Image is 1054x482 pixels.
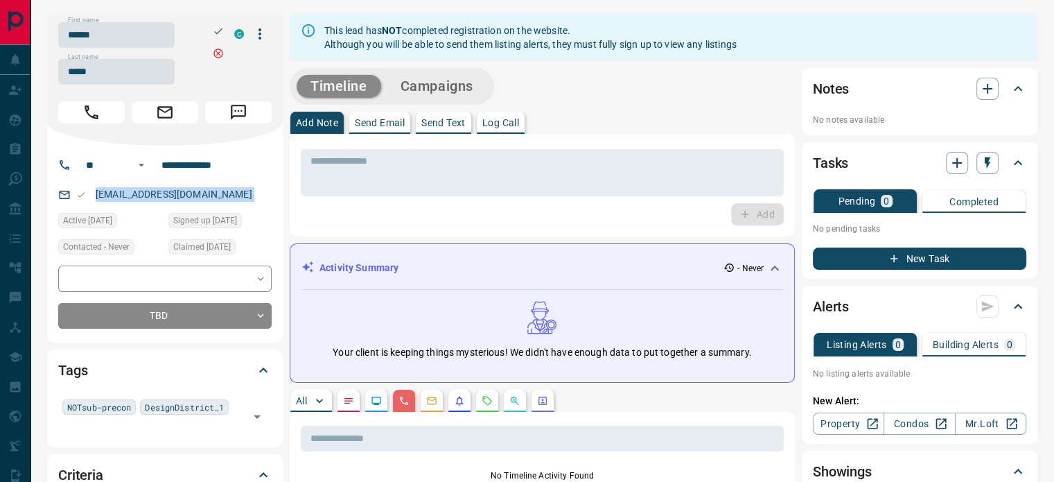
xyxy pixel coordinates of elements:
svg: Emails [426,395,437,406]
p: No pending tasks [813,218,1026,239]
svg: Listing Alerts [454,395,465,406]
span: Contacted - Never [63,240,130,254]
div: Tasks [813,146,1026,180]
span: Active [DATE] [63,214,112,227]
p: Send Email [355,118,405,128]
p: Building Alerts [933,340,999,350]
div: condos.ca [234,29,244,39]
p: Listing Alerts [827,340,887,350]
span: DesignDistrict_1 [145,400,224,414]
a: Condos [884,413,955,435]
p: 0 [895,340,901,350]
button: Campaigns [387,75,487,98]
span: Claimed [DATE] [173,240,231,254]
p: 0 [884,196,889,206]
a: Mr.Loft [955,413,1026,435]
div: Sun May 08 2022 [168,239,272,259]
p: No listing alerts available [813,368,1026,380]
p: Completed [949,197,999,207]
svg: Calls [398,395,410,406]
span: NOTsub-precon [67,400,131,414]
svg: Requests [482,395,493,406]
button: Open [247,407,267,427]
span: Message [205,101,272,123]
button: Timeline [297,75,381,98]
h2: Notes [813,78,849,100]
svg: Notes [343,395,354,406]
p: All [296,396,307,406]
svg: Opportunities [509,395,520,406]
p: New Alert: [813,394,1026,408]
strong: NOT [382,25,402,36]
p: No Timeline Activity Found [301,470,784,482]
a: [EMAIL_ADDRESS][DOMAIN_NAME] [96,189,252,200]
p: Pending [838,196,875,206]
div: Alerts [813,290,1026,323]
p: Your client is keeping things mysterious! We didn't have enough data to put together a summary. [333,345,751,360]
p: 0 [1007,340,1012,350]
h2: Alerts [813,295,849,318]
div: Sun May 08 2022 [168,213,272,232]
p: No notes available [813,114,1026,126]
p: Log Call [482,118,519,128]
label: First name [68,16,98,25]
div: Tags [58,354,272,387]
svg: Email Valid [76,190,86,200]
p: Send Text [421,118,466,128]
h2: Tags [58,359,87,381]
div: TBD [58,303,272,329]
div: Notes [813,72,1026,105]
p: - Never [737,262,764,275]
p: Add Note [296,118,338,128]
h2: Tasks [813,152,848,174]
button: Open [133,157,150,173]
p: Activity Summary [319,261,398,275]
span: Signed up [DATE] [173,214,237,227]
div: Activity Summary- Never [301,255,783,281]
label: Last name [68,53,98,62]
svg: Agent Actions [537,395,548,406]
div: This lead has completed registration on the website. Although you will be able to send them listi... [324,18,737,57]
span: Email [132,101,198,123]
a: Property [813,413,884,435]
span: Call [58,101,125,123]
svg: Lead Browsing Activity [371,395,382,406]
button: New Task [813,248,1026,270]
div: Sun May 08 2022 [58,213,161,232]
